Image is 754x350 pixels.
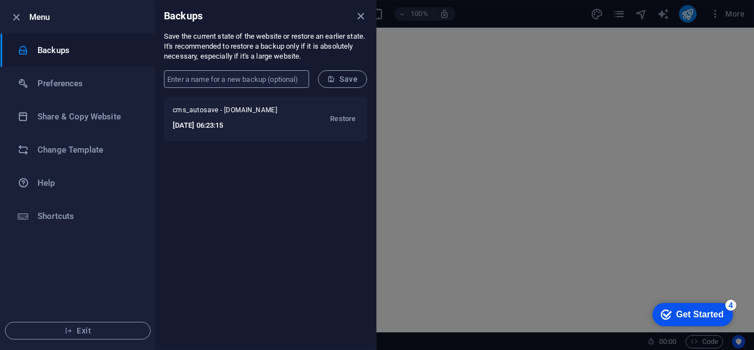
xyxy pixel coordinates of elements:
[327,75,358,83] span: Save
[164,70,309,88] input: Enter a name for a new backup (optional)
[38,44,140,57] h6: Backups
[29,11,146,24] h6: Menu
[318,70,367,88] button: Save
[14,326,141,335] span: Exit
[38,77,140,90] h6: Preferences
[330,112,355,126] span: Restore
[30,43,49,52] strong: undo
[164,32,367,61] p: Save the current state of the website or restore an earlier state. It's recommended to restore a ...
[38,176,140,190] h6: Help
[23,93,83,102] span: ... the page
[164,9,203,23] h6: Backups
[33,12,80,22] div: Get Started
[38,210,140,223] h6: Shortcuts
[38,143,140,156] h6: Change Template
[82,2,93,13] div: 4
[173,106,291,119] span: cms_autosave - [DOMAIN_NAME]
[23,54,146,66] li: ...enter the mode
[60,56,89,65] span: preview
[173,119,291,132] h6: [DATE] 06:23:15
[9,6,89,29] div: Get Started 4 items remaining, 20% complete
[23,41,146,54] li: ... and changes
[38,110,140,123] h6: Share & Copy Website
[1,166,155,200] a: Help
[30,93,53,102] strong: reload
[61,43,78,52] strong: redo
[354,9,367,23] button: close
[23,68,130,89] span: ... changes (nothing will be published before you save)
[116,114,146,130] a: Next
[5,322,151,339] button: Exit
[141,11,146,19] a: ×
[327,106,358,132] button: Restore
[8,21,146,33] p: This toolbar lets you ...
[30,68,47,77] span: save
[141,9,146,21] div: Close tooltip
